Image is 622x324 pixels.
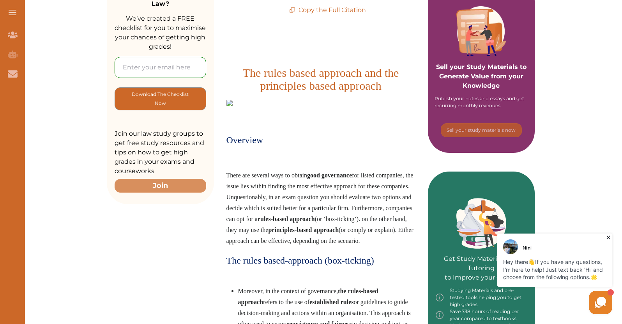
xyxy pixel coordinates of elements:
button: [object Object] [441,123,522,137]
p: Download The Checklist Now [131,90,190,108]
div: Publish your notes and essays and get recurring monthly revenues [435,95,528,109]
iframe: HelpCrunch [435,232,614,316]
span: The rules based approach and the principles based approach [243,66,399,92]
span: The rules based-approach (box-ticking) [226,255,374,266]
span: principles-based approach [268,227,339,233]
p: Sell your study materials now [447,127,516,134]
span: the rules-based approach [238,288,378,305]
span: Overview [226,135,263,145]
span: There are several ways to obtain for listed companies, the issue lies within finding the most eff... [226,172,413,244]
span: We’ve created a FREE checklist for you to maximise your chances of getting high grades! [115,15,206,50]
p: Sell your Study Materials to Generate Value from your Knowledge [436,41,527,90]
img: Purple card image [456,6,506,56]
span: good governance [307,172,352,179]
button: [object Object] [115,87,206,110]
span: rules-based approach [258,216,315,222]
p: Copy the Full Citation [289,5,366,15]
p: Join our law study groups to get free study resources and tips on how to get high grades in your ... [115,129,206,176]
button: Join [115,179,206,193]
img: Green card image [456,198,506,249]
span: established rules [309,299,353,305]
img: istockphoto-1315007421-612x612-1.jpeg [226,100,415,106]
input: Enter your email here [115,57,206,78]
